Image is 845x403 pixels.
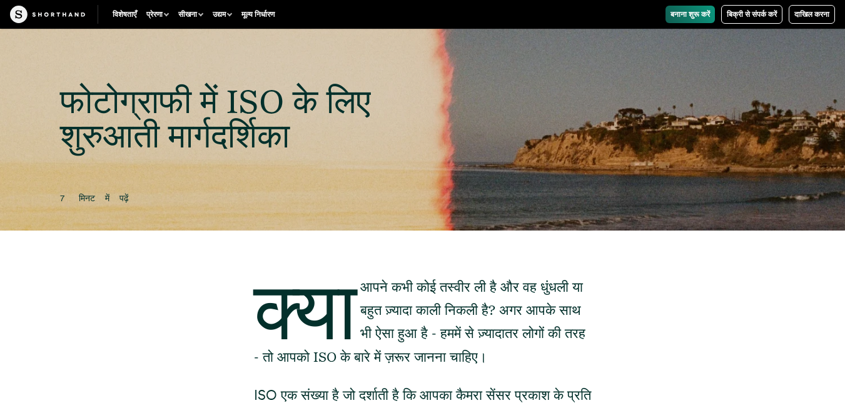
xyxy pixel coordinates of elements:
font: मूल्य निर्धारण [241,10,275,19]
img: शिल्प [10,6,85,23]
a: विशेषताएँ [108,6,141,23]
font: विशेषताएँ [113,10,136,19]
font: दाखिल करना [794,10,829,19]
font: क्या आपने कभी कोई तस्वीर ली है और वह धुंधली या बहुत ज़्यादा काली निकली है? अगर आपके साथ भी ऐसा हु... [254,279,585,365]
font: प्रेरणा [146,10,163,19]
font: बिक्री से संपर्क करें [727,10,777,19]
button: उद्यम [208,6,236,23]
font: फोटोग्राफी में ISO के लिए शुरुआती मार्गदर्शिका [60,81,370,155]
a: मूल्य निर्धारण [236,6,280,23]
font: बनाना शुरू करें [670,10,710,19]
button: सीखना [173,6,208,23]
a: दाखिल करना [789,5,835,24]
button: प्रेरणा [141,6,173,23]
font: 7 मिनट में पढ़ें [60,193,129,203]
a: बिक्री से संपर्क करें [721,5,782,24]
font: सीखना [178,10,197,19]
font: उद्यम [213,10,226,19]
a: बनाना शुरू करें [665,6,715,23]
